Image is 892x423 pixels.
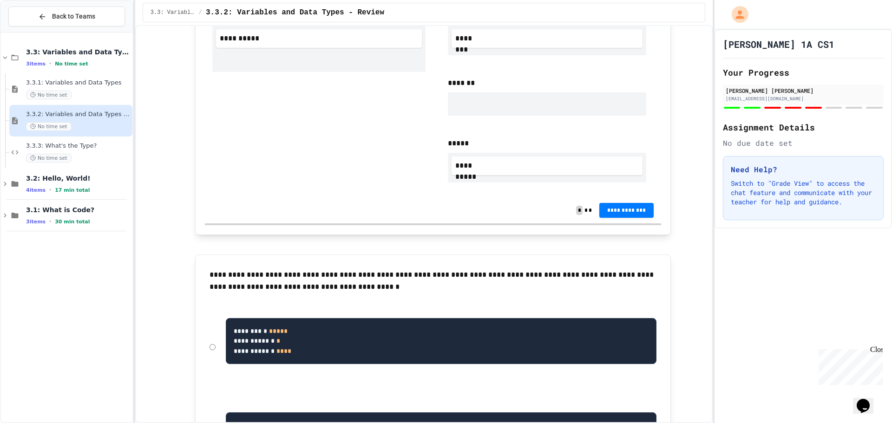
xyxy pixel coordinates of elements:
button: Back to Teams [8,7,125,26]
span: 3.3.2: Variables and Data Types - Review [206,7,384,18]
span: • [49,60,51,67]
p: Switch to "Grade View" to access the chat feature and communicate with your teacher for help and ... [731,179,876,207]
div: No due date set [723,137,884,149]
span: 4 items [26,187,46,193]
span: 30 min total [55,219,90,225]
h3: Need Help? [731,164,876,175]
div: Chat with us now!Close [4,4,64,59]
span: 3.2: Hello, World! [26,174,131,182]
div: My Account [722,4,751,25]
span: 3.3: Variables and Data Types [26,48,131,56]
div: [EMAIL_ADDRESS][DOMAIN_NAME] [726,95,881,102]
h1: [PERSON_NAME] 1A CS1 [723,38,834,51]
span: 3.3.1: Variables and Data Types [26,79,131,87]
span: No time set [26,122,72,131]
span: 3 items [26,61,46,67]
span: No time set [55,61,88,67]
span: No time set [26,154,72,163]
h2: Your Progress [723,66,884,79]
span: 17 min total [55,187,90,193]
span: 3.3.2: Variables and Data Types - Review [26,111,131,118]
span: / [199,9,202,16]
iframe: chat widget [815,345,883,385]
span: 3.1: What is Code? [26,206,131,214]
span: 3.3: Variables and Data Types [151,9,195,16]
span: No time set [26,91,72,99]
span: 3 items [26,219,46,225]
div: [PERSON_NAME] [PERSON_NAME] [726,86,881,95]
iframe: chat widget [853,386,883,414]
span: • [49,218,51,225]
span: Back to Teams [52,12,95,21]
span: • [49,186,51,194]
h2: Assignment Details [723,121,884,134]
span: 3.3.3: What's the Type? [26,142,131,150]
